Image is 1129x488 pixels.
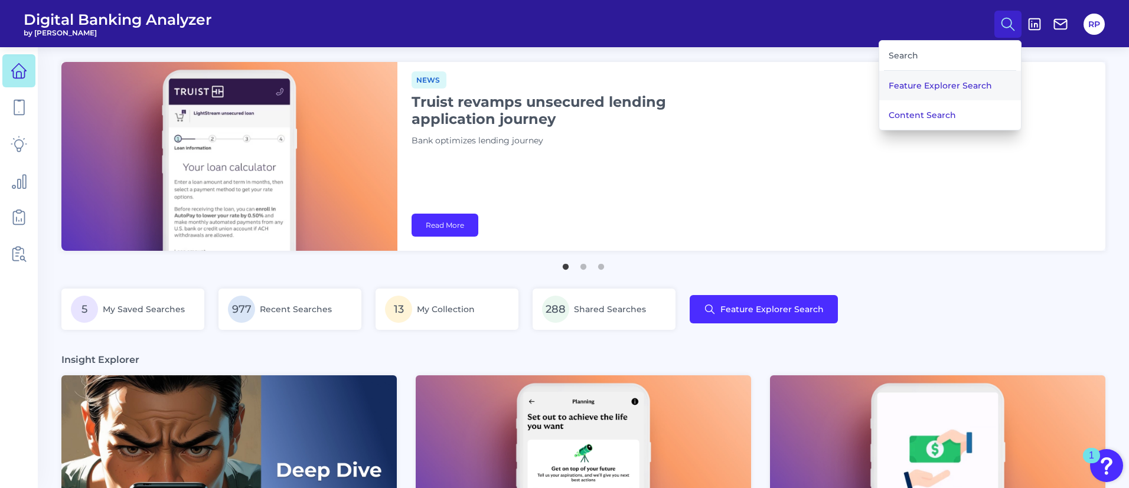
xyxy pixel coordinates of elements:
[24,28,212,37] span: by [PERSON_NAME]
[574,304,646,315] span: Shared Searches
[1089,456,1094,471] div: 1
[412,93,707,127] h1: Truist revamps unsecured lending application journey
[577,258,589,270] button: 2
[1090,449,1123,482] button: Open Resource Center, 1 new notification
[879,71,1021,100] button: Feature Explorer Search
[228,296,255,323] span: 977
[417,304,475,315] span: My Collection
[412,214,478,237] a: Read More
[24,11,212,28] span: Digital Banking Analyzer
[376,289,518,330] a: 13My Collection
[720,304,824,314] span: Feature Explorer Search
[61,62,397,251] img: bannerImg
[412,71,446,89] span: News
[690,295,838,323] button: Feature Explorer Search
[542,296,569,323] span: 288
[103,304,185,315] span: My Saved Searches
[385,296,412,323] span: 13
[71,296,98,323] span: 5
[1084,14,1105,35] button: RP
[61,353,139,366] h3: Insight Explorer
[412,74,446,85] a: News
[595,258,607,270] button: 3
[260,304,332,315] span: Recent Searches
[412,135,707,148] p: Bank optimizes lending journey
[560,258,572,270] button: 1
[218,289,361,330] a: 977Recent Searches
[61,289,204,330] a: 5My Saved Searches
[879,100,1021,130] button: Content Search
[533,289,676,330] a: 288Shared Searches
[884,41,1016,71] div: Search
